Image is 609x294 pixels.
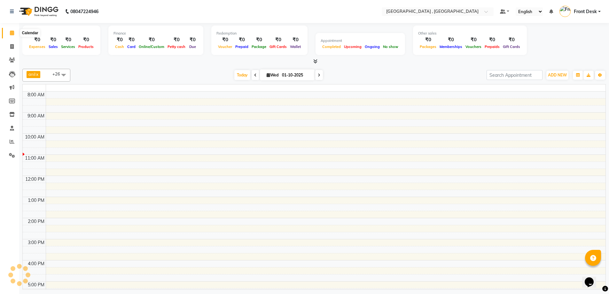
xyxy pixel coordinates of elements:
div: 9:00 AM [26,113,46,119]
div: ₹0 [216,36,234,44]
div: 4:00 PM [27,260,46,267]
span: Wed [265,73,280,77]
span: Online/Custom [137,44,166,49]
div: ₹0 [438,36,464,44]
div: Appointment [321,38,400,44]
span: Due [188,44,198,49]
button: ADD NEW [546,71,568,80]
div: Total [27,31,95,36]
div: 10:00 AM [24,134,46,140]
div: Redemption [216,31,302,36]
div: ₹0 [27,36,47,44]
b: 08047224946 [70,3,98,20]
div: ₹0 [234,36,250,44]
div: ₹0 [137,36,166,44]
img: Front Desk [559,6,571,17]
span: Upcoming [342,44,363,49]
div: 8:00 AM [26,91,46,98]
span: Products [77,44,95,49]
span: Packages [418,44,438,49]
div: Calendar [20,29,40,37]
div: ₹0 [250,36,268,44]
span: Memberships [438,44,464,49]
div: 5:00 PM [27,282,46,288]
input: 2025-10-01 [280,70,312,80]
div: ₹0 [288,36,302,44]
div: ₹0 [483,36,501,44]
span: Services [59,44,77,49]
div: ₹0 [113,36,126,44]
div: 3:00 PM [27,239,46,246]
span: ADD NEW [548,73,567,77]
span: Ongoing [363,44,381,49]
div: ₹0 [77,36,95,44]
div: ₹0 [501,36,522,44]
div: ₹0 [418,36,438,44]
span: Completed [321,44,342,49]
span: Vouchers [464,44,483,49]
span: Gift Cards [501,44,522,49]
span: Card [126,44,137,49]
span: Prepaid [234,44,250,49]
div: 12:00 PM [24,176,46,183]
div: 1:00 PM [27,197,46,204]
div: Other sales [418,31,522,36]
span: Gift Cards [268,44,288,49]
span: Petty cash [166,44,187,49]
span: Today [234,70,250,80]
span: Cash [113,44,126,49]
span: No show [381,44,400,49]
div: Finance [113,31,198,36]
div: ₹0 [59,36,77,44]
span: Voucher [216,44,234,49]
a: x [35,72,38,77]
div: ₹0 [126,36,137,44]
span: Package [250,44,268,49]
div: ₹0 [268,36,288,44]
span: anil [28,72,35,77]
iframe: chat widget [582,268,603,288]
div: 11:00 AM [24,155,46,162]
span: Wallet [288,44,302,49]
span: Front Desk [574,8,597,15]
img: logo [16,3,60,20]
div: ₹0 [187,36,198,44]
span: Prepaids [483,44,501,49]
div: ₹0 [464,36,483,44]
div: ₹0 [47,36,59,44]
span: Expenses [27,44,47,49]
div: ₹0 [166,36,187,44]
input: Search Appointment [487,70,543,80]
span: +26 [52,71,65,76]
span: Sales [47,44,59,49]
div: 2:00 PM [27,218,46,225]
